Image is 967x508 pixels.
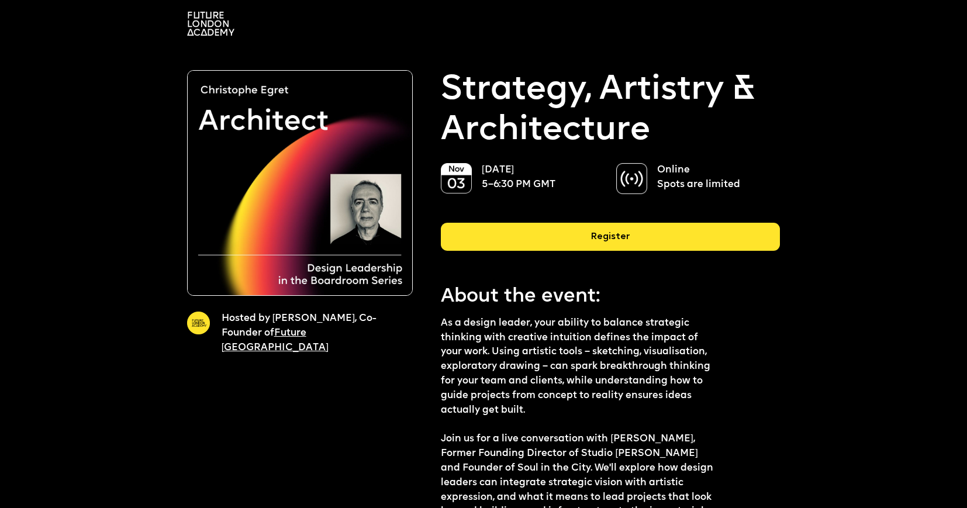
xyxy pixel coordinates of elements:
[441,223,780,251] div: Register
[441,284,746,310] p: About the event:
[187,312,210,334] img: A yellow circle with Future London Academy logo
[441,223,780,260] a: Register
[222,312,394,355] p: Hosted by [PERSON_NAME], Co-Founder of
[657,163,768,192] p: Online Spots are limited
[482,163,592,192] p: [DATE] 5–6:30 PM GMT
[187,12,234,36] img: A logo saying in 3 lines: Future London Academy
[441,70,780,151] p: Strategy, Artistry & Architecture
[222,329,329,353] a: Future [GEOGRAPHIC_DATA]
